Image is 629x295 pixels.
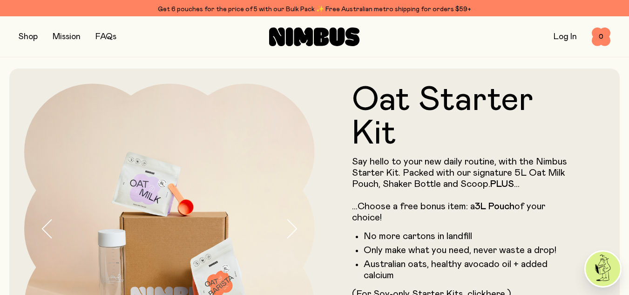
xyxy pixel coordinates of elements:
a: Log In [554,33,577,41]
div: Get 6 pouches for the price of 5 with our Bulk Pack ✨ Free Australian metro shipping for orders $59+ [19,4,610,15]
li: No more cartons in landfill [364,231,568,242]
strong: PLUS [490,179,514,189]
li: Only make what you need, never waste a drop! [364,245,568,256]
li: Australian oats, healthy avocado oil + added calcium [364,259,568,281]
button: 0 [592,27,610,46]
img: agent [586,252,620,286]
strong: 3L [475,202,486,211]
strong: Pouch [488,202,514,211]
p: Say hello to your new daily routine, with the Nimbus Starter Kit. Packed with our signature 5L Oa... [352,156,568,223]
a: Mission [53,33,81,41]
a: FAQs [95,33,116,41]
h1: Oat Starter Kit [352,83,568,151]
